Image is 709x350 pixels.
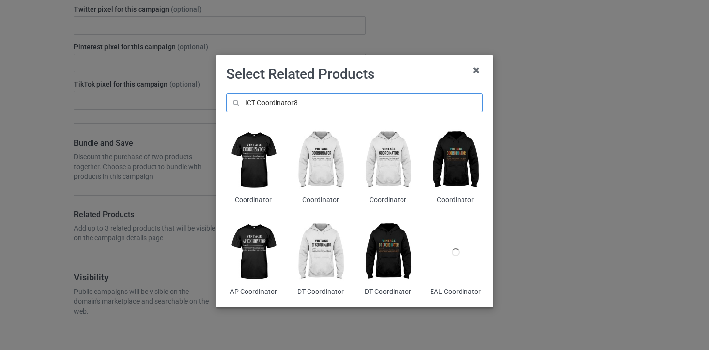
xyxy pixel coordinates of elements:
[226,93,483,112] input: ICT Coordinator
[226,195,280,205] div: Coordinator
[362,195,415,205] div: Coordinator
[429,287,483,297] div: EAL Coordinator
[294,287,347,297] div: DT Coordinator
[226,65,483,83] h1: Select Related Products
[429,195,483,205] div: Coordinator
[294,195,347,205] div: Coordinator
[226,287,280,297] div: AP Coordinator
[362,287,415,297] div: DT Coordinator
